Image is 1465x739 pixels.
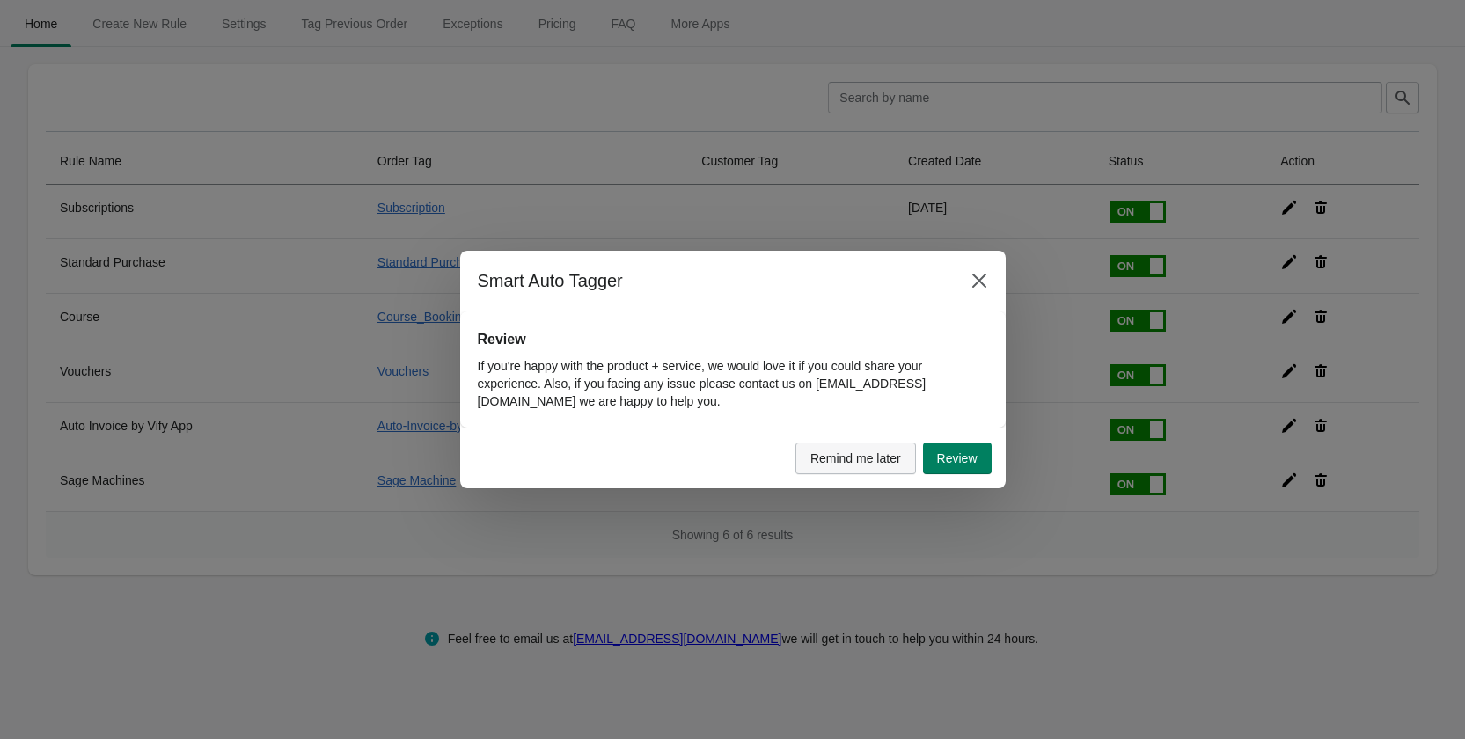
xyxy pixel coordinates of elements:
[937,451,978,465] span: Review
[810,451,901,465] span: Remind me later
[478,329,988,350] h2: Review
[923,443,992,474] button: Review
[795,443,916,474] button: Remind me later
[478,357,988,410] p: If you're happy with the product + service, we would love it if you could share your experience. ...
[478,268,946,293] h2: Smart Auto Tagger
[963,265,995,296] button: Close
